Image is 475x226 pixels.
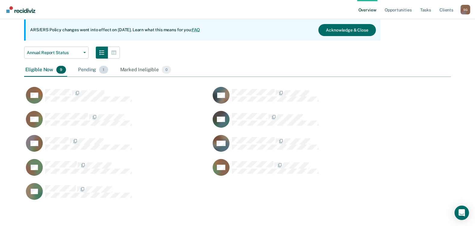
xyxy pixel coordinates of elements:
[318,24,376,36] button: Acknowledge & Close
[24,159,211,183] div: CaseloadOpportunityCell-05109439
[99,66,108,74] span: 1
[77,63,109,77] div: Pending1
[24,111,211,135] div: CaseloadOpportunityCell-03594593
[24,87,211,111] div: CaseloadOpportunityCell-01621986
[162,66,171,74] span: 0
[56,66,66,74] span: 9
[211,135,398,159] div: CaseloadOpportunityCell-04679399
[24,183,211,207] div: CaseloadOpportunityCell-50562848
[24,63,67,77] div: Eligible Now9
[192,27,200,32] a: FAQ
[27,50,81,55] span: Annual Report Status
[461,5,470,14] div: S G
[461,5,470,14] button: Profile dropdown button
[30,27,200,33] p: ARS/ERS Policy changes went into effect on [DATE]. Learn what this means for you:
[119,63,173,77] div: Marked Ineligible0
[211,159,398,183] div: CaseloadOpportunityCell-07825794
[211,87,398,111] div: CaseloadOpportunityCell-01723943
[24,47,89,59] button: Annual Report Status
[6,6,35,13] img: Recidiviz
[24,135,211,159] div: CaseloadOpportunityCell-04566915
[455,206,469,220] div: Open Intercom Messenger
[211,111,398,135] div: CaseloadOpportunityCell-04029924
